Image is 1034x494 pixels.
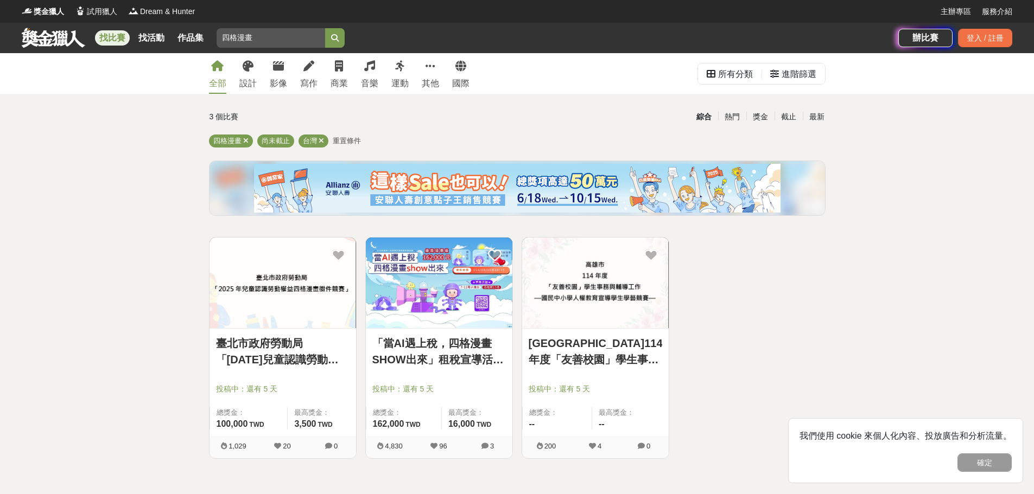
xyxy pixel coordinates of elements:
div: 音樂 [361,77,378,90]
a: Cover Image [522,238,669,329]
div: 熱門 [718,107,746,126]
img: Logo [75,5,86,16]
a: LogoDream & Hunter [128,6,195,17]
div: 登入 / 註冊 [958,29,1012,47]
span: 162,000 [373,419,404,428]
span: 96 [439,442,447,450]
div: 全部 [209,77,226,90]
a: 服務介紹 [982,6,1012,17]
span: 總獎金： [529,407,586,418]
a: 作品集 [173,30,208,46]
div: 截止 [775,107,803,126]
div: 3 個比賽 [210,107,414,126]
span: -- [599,419,605,428]
a: 商業 [331,53,348,94]
input: 2025土地銀行校園金融創意挑戰賽：從你出發 開啟智慧金融新頁 [217,28,325,48]
a: Logo試用獵人 [75,6,117,17]
span: 0 [334,442,338,450]
span: 最高獎金： [294,407,349,418]
a: 寫作 [300,53,318,94]
span: 總獎金： [373,407,435,418]
span: 試用獵人 [87,6,117,17]
span: 獎金獵人 [34,6,64,17]
span: TWD [249,421,264,428]
span: 4,830 [385,442,403,450]
span: TWD [318,421,332,428]
a: 辦比賽 [898,29,953,47]
a: 影像 [270,53,287,94]
span: Dream & Hunter [140,6,195,17]
img: Cover Image [522,238,669,328]
img: Logo [128,5,139,16]
img: Logo [22,5,33,16]
div: 影像 [270,77,287,90]
div: 進階篩選 [782,63,816,85]
span: 台灣 [303,137,317,145]
div: 運動 [391,77,409,90]
a: 設計 [239,53,257,94]
span: 100,000 [217,419,248,428]
span: 3 [490,442,494,450]
div: 綜合 [690,107,718,126]
div: 國際 [452,77,470,90]
span: 重置條件 [333,137,361,145]
a: 全部 [209,53,226,94]
div: 其他 [422,77,439,90]
div: 商業 [331,77,348,90]
a: 國際 [452,53,470,94]
a: Cover Image [366,238,512,329]
a: 音樂 [361,53,378,94]
div: 獎金 [746,107,775,126]
a: 找比賽 [95,30,130,46]
img: Cover Image [210,238,356,328]
img: cf4fb443-4ad2-4338-9fa3-b46b0bf5d316.png [254,164,781,213]
a: [GEOGRAPHIC_DATA]114年度「友善校園」學生事務與輔導工作—國民中小學人權教育宣導學生學藝競賽 [529,335,662,368]
span: 4 [598,442,601,450]
button: 確定 [957,453,1012,472]
div: 設計 [239,77,257,90]
span: TWD [477,421,491,428]
span: 3,500 [294,419,316,428]
a: 其他 [422,53,439,94]
a: 「當AI遇上稅，四格漫畫SHOW出來」租稅宣導活動-租稅AI製圖比賽 [372,335,506,368]
span: 尚未截止 [262,137,290,145]
span: 20 [283,442,290,450]
span: 200 [544,442,556,450]
a: 運動 [391,53,409,94]
a: Logo獎金獵人 [22,6,64,17]
span: 四格漫畫 [213,137,242,145]
a: 主辦專區 [941,6,971,17]
a: 找活動 [134,30,169,46]
span: 最高獎金： [599,407,662,418]
div: 最新 [803,107,831,126]
span: 16,000 [448,419,475,428]
div: 寫作 [300,77,318,90]
span: 總獎金： [217,407,281,418]
span: 最高獎金： [448,407,506,418]
span: 投稿中：還有 5 天 [216,383,350,395]
a: 臺北市政府勞動局「[DATE]兒童認識勞動權益四格漫畫徵件競賽」 [216,335,350,368]
span: TWD [405,421,420,428]
span: -- [529,419,535,428]
img: Cover Image [366,238,512,328]
span: 我們使用 cookie 來個人化內容、投放廣告和分析流量。 [800,431,1012,440]
span: 1,029 [229,442,246,450]
div: 所有分類 [718,63,753,85]
span: 投稿中：還有 5 天 [529,383,662,395]
span: 投稿中：還有 5 天 [372,383,506,395]
span: 0 [646,442,650,450]
a: Cover Image [210,238,356,329]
